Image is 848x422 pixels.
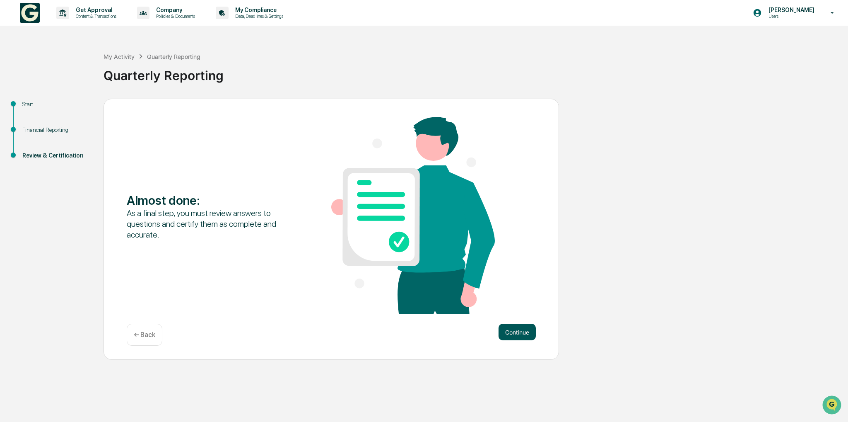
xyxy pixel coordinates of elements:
p: My Compliance [229,7,287,13]
p: [PERSON_NAME] [762,7,819,13]
p: Policies & Documents [149,13,199,19]
p: Company [149,7,199,13]
button: Start new chat [141,66,151,76]
a: Powered byPylon [58,140,100,147]
button: Continue [499,324,536,340]
span: Preclearance [17,104,53,113]
div: As a final step, you must review answers to questions and certify them as complete and accurate. [127,208,290,240]
div: Quarterly Reporting [104,61,844,83]
p: How can we help? [8,17,151,31]
p: Data, Deadlines & Settings [229,13,287,19]
div: Financial Reporting [22,126,90,134]
p: Users [762,13,819,19]
a: 🖐️Preclearance [5,101,57,116]
div: 🗄️ [60,105,67,112]
span: Data Lookup [17,120,52,129]
img: 1746055101610-c473b297-6a78-478c-a979-82029cc54cd1 [8,63,23,78]
div: Review & Certification [22,151,90,160]
span: Pylon [82,141,100,147]
span: Attestations [68,104,103,113]
a: 🗄️Attestations [57,101,106,116]
iframe: Open customer support [821,395,844,417]
div: My Activity [104,53,135,60]
div: Start [22,100,90,109]
div: Almost done : [127,193,290,208]
a: 🔎Data Lookup [5,117,55,132]
div: Start new chat [28,63,136,72]
div: 🔎 [8,121,15,128]
div: Quarterly Reporting [147,53,200,60]
div: We're available if you need us! [28,72,105,78]
p: ← Back [134,331,155,339]
div: 🖐️ [8,105,15,112]
img: Almost done [331,117,495,314]
p: Get Approval [69,7,120,13]
p: Content & Transactions [69,13,120,19]
img: logo [20,3,40,23]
